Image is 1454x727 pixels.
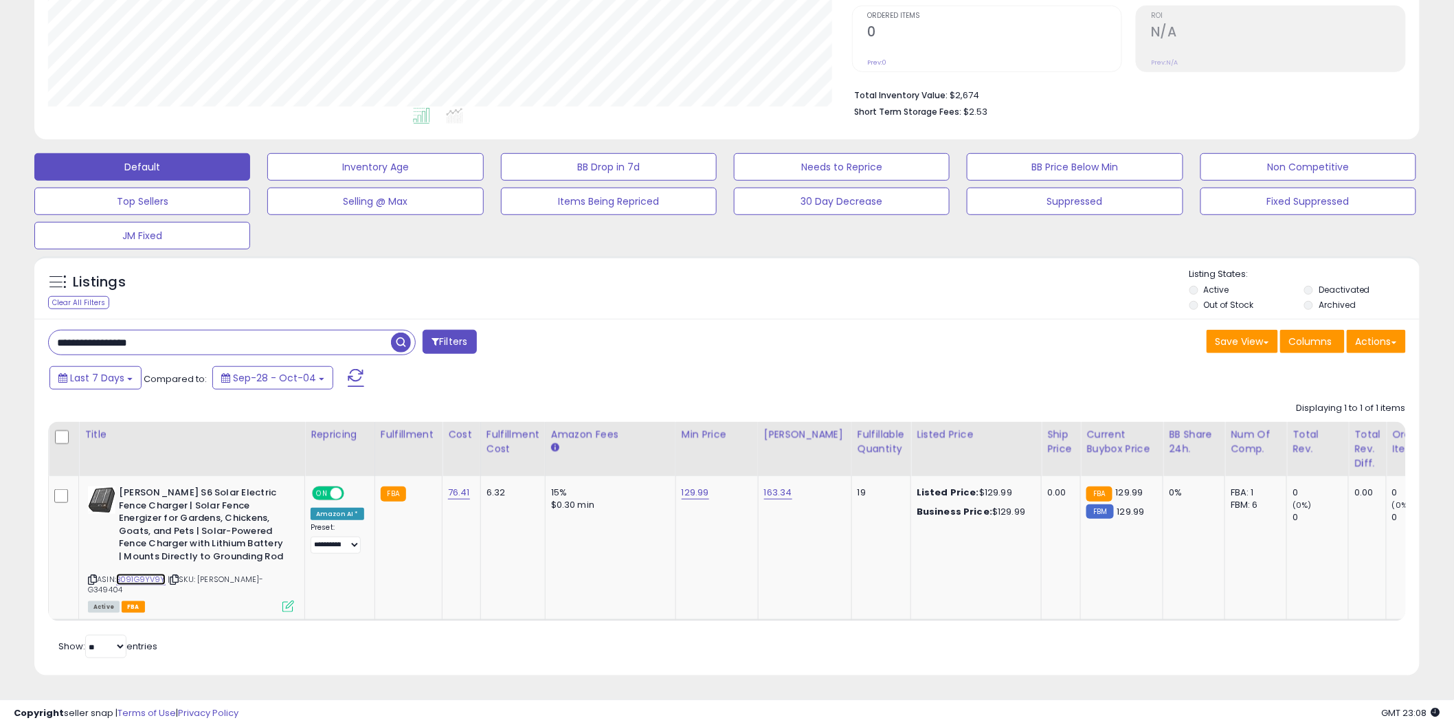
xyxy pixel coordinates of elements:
small: (0%) [1392,500,1411,511]
button: Filters [423,330,476,354]
button: 30 Day Decrease [734,188,950,215]
button: Items Being Repriced [501,188,717,215]
div: FBM: 6 [1231,499,1276,511]
a: B091G9YV9Y [116,574,166,585]
div: Fulfillment [381,427,436,442]
div: Min Price [682,427,752,442]
a: 163.34 [764,486,792,500]
button: Columns [1280,330,1345,353]
small: FBA [1086,486,1112,502]
div: Clear All Filters [48,296,109,309]
button: Actions [1347,330,1406,353]
button: Fixed Suppressed [1200,188,1416,215]
div: Ordered Items [1392,427,1442,456]
small: Prev: 0 [867,58,886,67]
b: Business Price: [917,505,992,518]
span: All listings currently available for purchase on Amazon [88,601,120,613]
button: Last 7 Days [49,366,142,390]
div: Total Rev. [1293,427,1343,456]
div: 0 [1293,486,1348,499]
b: [PERSON_NAME] S6 Solar Electric Fence Charger | Solar Fence Energizer for Gardens, Chickens, Goat... [119,486,286,566]
button: Top Sellers [34,188,250,215]
a: Terms of Use [118,706,176,719]
button: BB Drop in 7d [501,153,717,181]
label: Active [1204,284,1229,295]
small: Prev: N/A [1151,58,1178,67]
span: Show: entries [58,640,157,653]
div: Listed Price [917,427,1036,442]
b: Total Inventory Value: [854,89,948,101]
label: Out of Stock [1204,299,1254,311]
span: FBA [122,601,145,613]
div: 0 [1392,511,1448,524]
button: Save View [1207,330,1278,353]
div: Title [85,427,299,442]
span: ON [313,488,331,500]
div: Fulfillable Quantity [858,427,905,456]
small: FBA [381,486,406,502]
div: Repricing [311,427,369,442]
button: BB Price Below Min [967,153,1183,181]
span: OFF [342,488,364,500]
div: BB Share 24h. [1169,427,1219,456]
span: $2.53 [963,105,987,118]
h2: N/A [1151,24,1405,43]
div: 19 [858,486,900,499]
span: ROI [1151,12,1405,20]
div: Preset: [311,523,364,554]
button: Inventory Age [267,153,483,181]
div: Amazon AI * [311,508,364,520]
div: [PERSON_NAME] [764,427,846,442]
label: Archived [1319,299,1356,311]
div: 15% [551,486,665,499]
li: $2,674 [854,86,1396,102]
span: Sep-28 - Oct-04 [233,371,316,385]
div: $0.30 min [551,499,665,511]
button: Non Competitive [1200,153,1416,181]
small: FBM [1086,504,1113,519]
div: $129.99 [917,486,1031,499]
button: Default [34,153,250,181]
div: Displaying 1 to 1 of 1 items [1297,402,1406,415]
small: Amazon Fees. [551,442,559,454]
div: 0.00 [1047,486,1070,499]
span: Last 7 Days [70,371,124,385]
div: 0 [1293,511,1348,524]
span: 129.99 [1116,486,1143,499]
div: Fulfillment Cost [486,427,539,456]
small: (0%) [1293,500,1312,511]
p: Listing States: [1189,268,1420,281]
strong: Copyright [14,706,64,719]
div: Cost [448,427,475,442]
b: Listed Price: [917,486,979,499]
b: Short Term Storage Fees: [854,106,961,118]
h2: 0 [867,24,1121,43]
span: Ordered Items [867,12,1121,20]
div: $129.99 [917,506,1031,518]
div: Total Rev. Diff. [1354,427,1380,471]
a: 129.99 [682,486,709,500]
span: Columns [1289,335,1332,348]
span: 2025-10-12 23:08 GMT [1382,706,1440,719]
button: Needs to Reprice [734,153,950,181]
div: Amazon Fees [551,427,670,442]
span: | SKU: [PERSON_NAME]-G349404 [88,574,263,594]
div: 0.00 [1354,486,1376,499]
button: Selling @ Max [267,188,483,215]
button: JM Fixed [34,222,250,249]
label: Deactivated [1319,284,1370,295]
div: seller snap | | [14,707,238,720]
div: 0% [1169,486,1214,499]
img: 51z595rHnJS._SL40_.jpg [88,486,115,514]
h5: Listings [73,273,126,292]
div: FBA: 1 [1231,486,1276,499]
div: ASIN: [88,486,294,611]
div: Num of Comp. [1231,427,1281,456]
button: Suppressed [967,188,1183,215]
a: Privacy Policy [178,706,238,719]
span: 129.99 [1117,505,1145,518]
button: Sep-28 - Oct-04 [212,366,333,390]
div: 6.32 [486,486,535,499]
a: 76.41 [448,486,470,500]
div: Ship Price [1047,427,1075,456]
